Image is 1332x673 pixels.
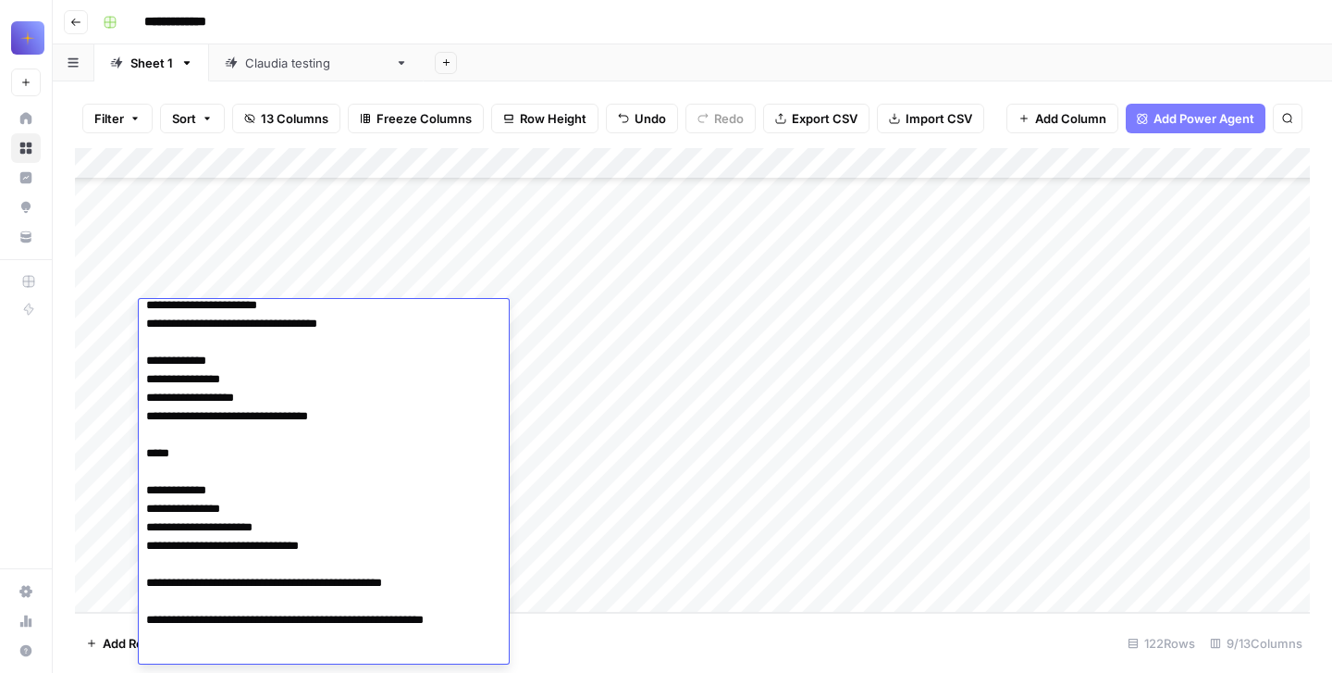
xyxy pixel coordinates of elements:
span: Filter [94,109,124,128]
button: Import CSV [877,104,984,133]
a: Sheet 1 [94,44,209,81]
button: Filter [82,104,153,133]
span: Freeze Columns [376,109,472,128]
a: Home [11,104,41,133]
span: Import CSV [906,109,972,128]
button: Help + Support [11,636,41,666]
span: Row Height [520,109,586,128]
span: Add Power Agent [1153,109,1254,128]
div: Sheet 1 [130,54,173,72]
span: Redo [714,109,744,128]
img: PC Logo [11,21,44,55]
span: Sort [172,109,196,128]
button: Freeze Columns [348,104,484,133]
span: Undo [635,109,666,128]
button: Add Row [75,629,165,658]
button: Add Power Agent [1126,104,1265,133]
a: Your Data [11,222,41,252]
button: Sort [160,104,225,133]
button: Row Height [491,104,598,133]
span: Add Column [1035,109,1106,128]
button: 13 Columns [232,104,340,133]
button: Undo [606,104,678,133]
button: Redo [685,104,756,133]
a: Browse [11,133,41,163]
button: Export CSV [763,104,869,133]
span: Export CSV [792,109,857,128]
a: Insights [11,163,41,193]
span: Add Row [103,634,154,653]
button: Workspace: PC [11,15,41,61]
a: Usage [11,606,41,636]
a: Opportunities [11,193,41,222]
a: [PERSON_NAME] testing [209,44,424,81]
button: Add Column [1006,104,1118,133]
div: 122 Rows [1120,629,1202,658]
div: 9/13 Columns [1202,629,1310,658]
a: Settings [11,577,41,606]
span: 13 Columns [261,109,328,128]
div: [PERSON_NAME] testing [245,54,388,72]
